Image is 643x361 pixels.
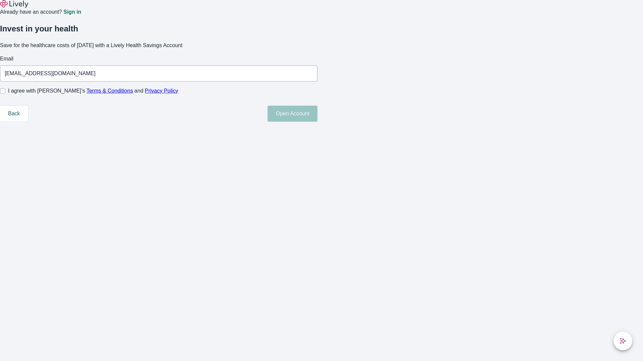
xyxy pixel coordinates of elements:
a: Privacy Policy [145,88,178,94]
a: Terms & Conditions [86,88,133,94]
svg: Lively AI Assistant [620,338,626,344]
button: chat [614,332,632,350]
a: Sign in [63,9,81,15]
span: I agree with [PERSON_NAME]’s and [8,87,178,95]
